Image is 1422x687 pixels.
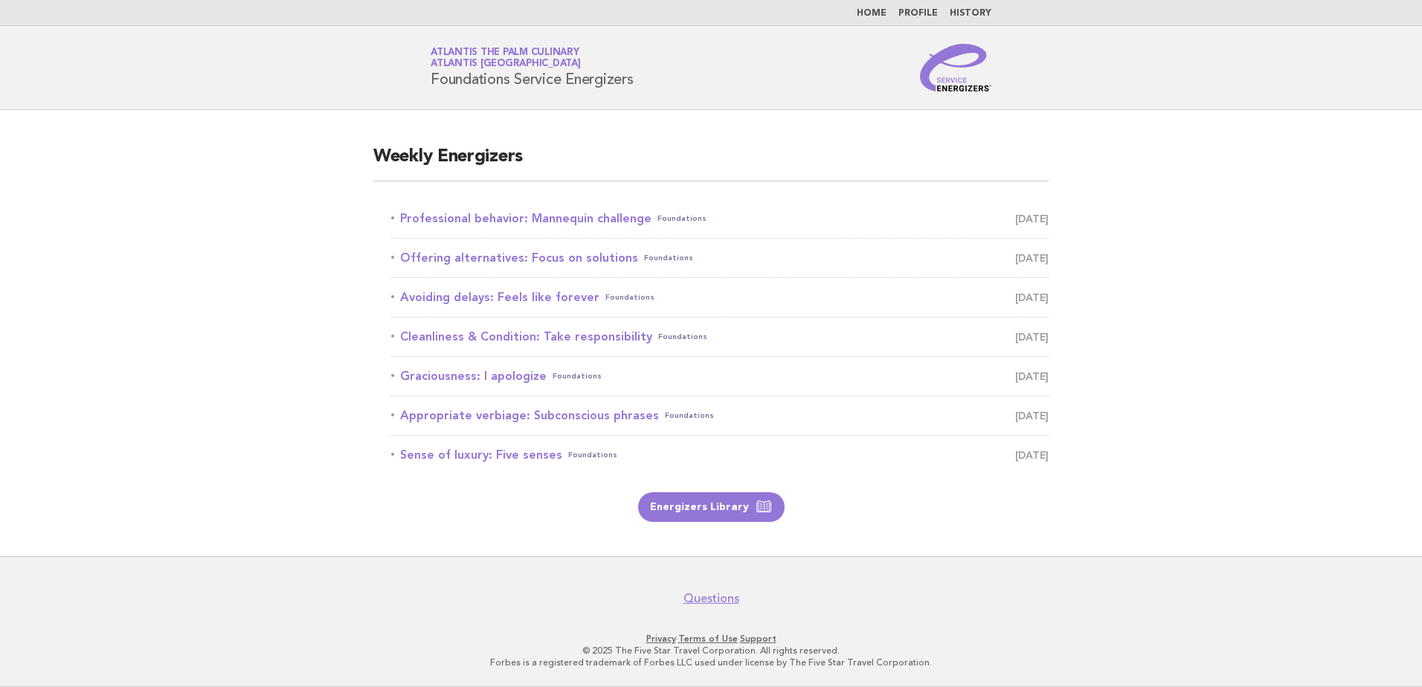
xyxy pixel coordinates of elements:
[391,287,1049,308] a: Avoiding delays: Feels like foreverFoundations [DATE]
[644,248,693,268] span: Foundations
[1015,405,1049,426] span: [DATE]
[605,287,654,308] span: Foundations
[373,145,1049,181] h2: Weekly Energizers
[1015,287,1049,308] span: [DATE]
[256,633,1166,645] p: · ·
[1015,248,1049,268] span: [DATE]
[665,405,714,426] span: Foundations
[658,326,707,347] span: Foundations
[857,9,887,18] a: Home
[391,248,1049,268] a: Offering alternatives: Focus on solutionsFoundations [DATE]
[391,208,1049,229] a: Professional behavior: Mannequin challengeFoundations [DATE]
[1015,445,1049,465] span: [DATE]
[431,48,581,68] a: Atlantis The Palm CulinaryAtlantis [GEOGRAPHIC_DATA]
[657,208,707,229] span: Foundations
[920,44,991,91] img: Service Energizers
[256,645,1166,657] p: © 2025 The Five Star Travel Corporation. All rights reserved.
[391,326,1049,347] a: Cleanliness & Condition: Take responsibilityFoundations [DATE]
[553,366,602,387] span: Foundations
[391,366,1049,387] a: Graciousness: I apologizeFoundations [DATE]
[391,445,1049,465] a: Sense of luxury: Five sensesFoundations [DATE]
[950,9,991,18] a: History
[678,633,738,644] a: Terms of Use
[568,445,617,465] span: Foundations
[431,48,634,87] h1: Foundations Service Energizers
[1015,366,1049,387] span: [DATE]
[1015,208,1049,229] span: [DATE]
[898,9,938,18] a: Profile
[638,492,785,522] a: Energizers Library
[646,633,676,644] a: Privacy
[683,591,739,606] a: Questions
[740,633,776,644] a: Support
[1015,326,1049,347] span: [DATE]
[431,59,581,69] span: Atlantis [GEOGRAPHIC_DATA]
[256,657,1166,668] p: Forbes is a registered trademark of Forbes LLC used under license by The Five Star Travel Corpora...
[391,405,1049,426] a: Appropriate verbiage: Subconscious phrasesFoundations [DATE]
